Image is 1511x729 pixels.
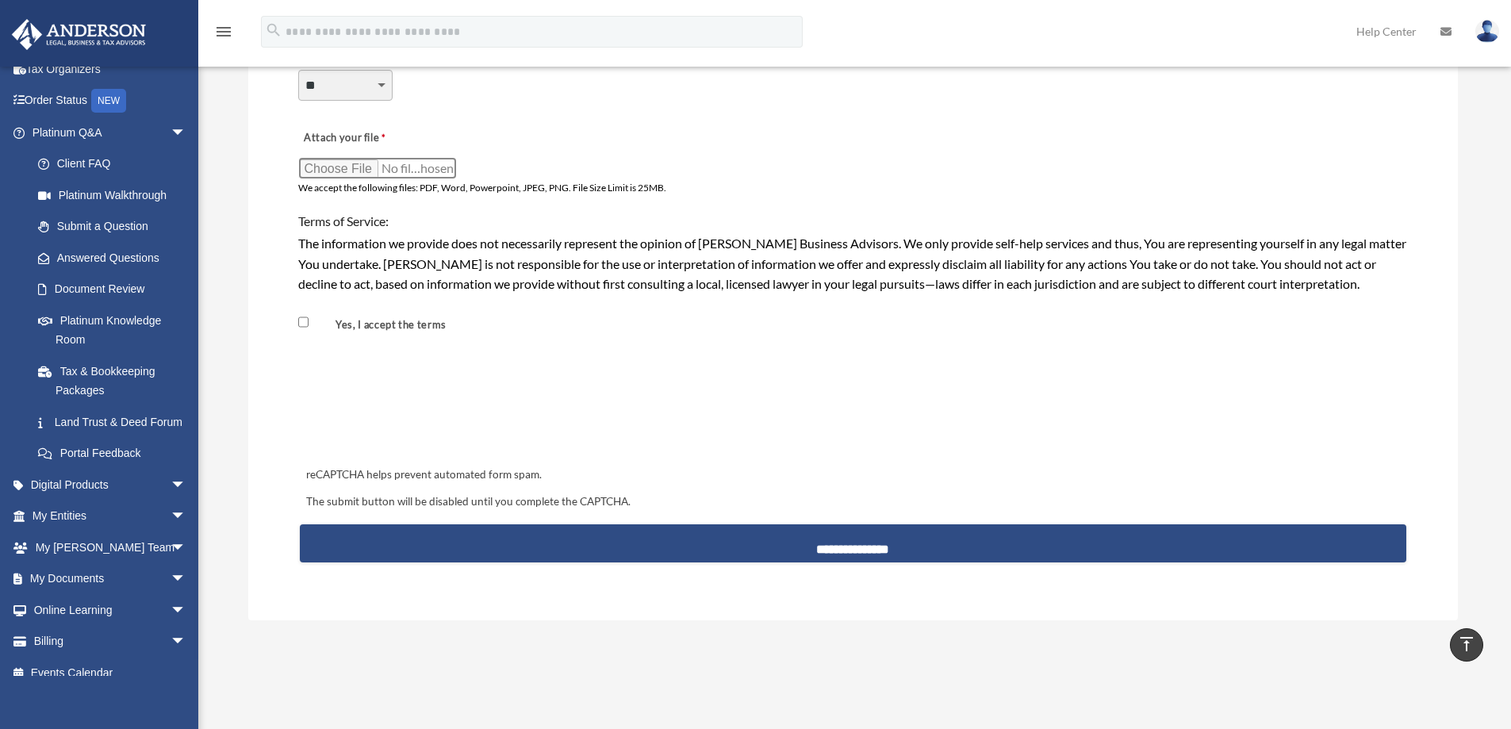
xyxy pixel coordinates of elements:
[298,213,1408,230] h4: Terms of Service:
[171,469,202,501] span: arrow_drop_down
[11,53,210,85] a: Tax Organizers
[91,89,126,113] div: NEW
[171,117,202,149] span: arrow_drop_down
[298,127,457,149] label: Attach your file
[11,657,210,689] a: Events Calendar
[312,317,453,332] label: Yes, I accept the terms
[22,438,210,470] a: Portal Feedback
[22,406,210,438] a: Land Trust & Deed Forum
[265,21,282,39] i: search
[171,594,202,627] span: arrow_drop_down
[11,626,210,658] a: Billingarrow_drop_down
[22,211,210,243] a: Submit a Question
[1450,628,1483,662] a: vertical_align_top
[300,466,1406,485] div: reCAPTCHA helps prevent automated form spam.
[11,85,210,117] a: Order StatusNEW
[214,28,233,41] a: menu
[22,242,210,274] a: Answered Questions
[214,22,233,41] i: menu
[22,148,210,180] a: Client FAQ
[11,469,210,501] a: Digital Productsarrow_drop_down
[7,19,151,50] img: Anderson Advisors Platinum Portal
[11,594,210,626] a: Online Learningarrow_drop_down
[22,305,210,355] a: Platinum Knowledge Room
[171,531,202,564] span: arrow_drop_down
[171,501,202,533] span: arrow_drop_down
[300,493,1406,512] div: The submit button will be disabled until you complete the CAPTCHA.
[22,179,210,211] a: Platinum Walkthrough
[11,117,210,148] a: Platinum Q&Aarrow_drop_down
[11,563,210,595] a: My Documentsarrow_drop_down
[1475,20,1499,43] img: User Pic
[11,501,210,532] a: My Entitiesarrow_drop_down
[298,233,1408,294] div: The information we provide does not necessarily represent the opinion of [PERSON_NAME] Business A...
[301,372,543,434] iframe: reCAPTCHA
[22,355,210,406] a: Tax & Bookkeeping Packages
[171,563,202,596] span: arrow_drop_down
[298,182,666,194] span: We accept the following files: PDF, Word, Powerpoint, JPEG, PNG. File Size Limit is 25MB.
[1457,635,1476,654] i: vertical_align_top
[171,626,202,658] span: arrow_drop_down
[22,274,202,305] a: Document Review
[11,531,210,563] a: My [PERSON_NAME] Teamarrow_drop_down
